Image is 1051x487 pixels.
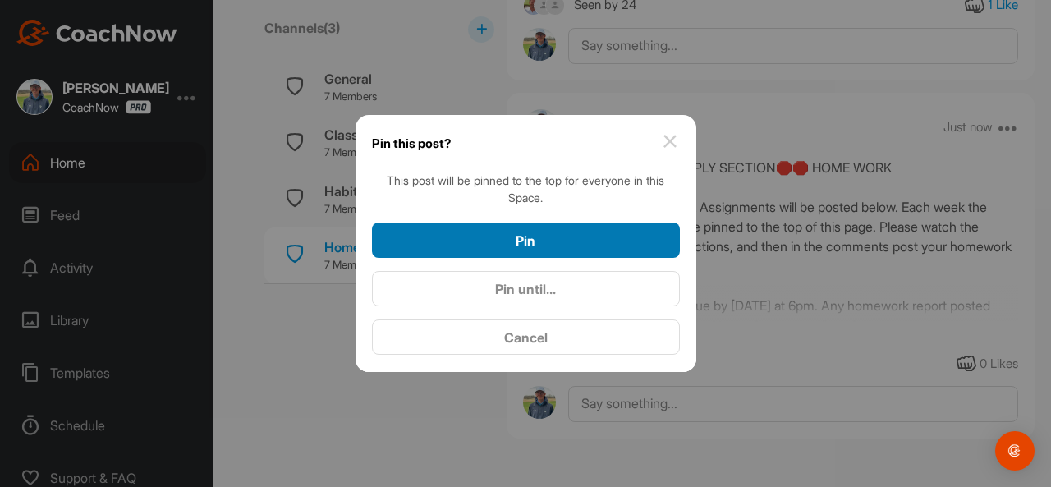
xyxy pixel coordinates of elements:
h1: Pin this post? [372,131,451,155]
span: Cancel [504,329,548,346]
button: Pin [372,223,680,258]
div: This post will be pinned to the top for everyone in this Space. [372,172,680,206]
span: Pin until... [495,281,556,297]
span: Pin [516,232,535,249]
div: Open Intercom Messenger [995,431,1035,471]
button: Pin until... [372,271,680,306]
button: Cancel [372,319,680,355]
img: close [660,131,680,151]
